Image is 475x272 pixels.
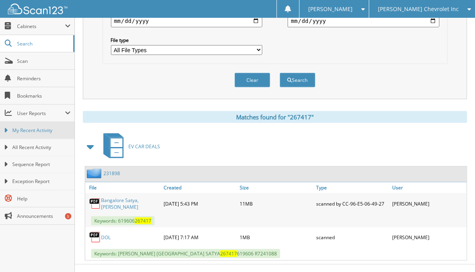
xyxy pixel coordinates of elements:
[135,217,151,224] span: 267417
[65,213,71,219] div: 5
[101,197,160,210] a: Bangalore Satya, [PERSON_NAME]
[17,110,65,117] span: User Reports
[238,229,314,245] div: 1MB
[89,231,101,243] img: PDF.png
[314,182,391,193] a: Type
[390,229,467,245] div: [PERSON_NAME]
[238,195,314,212] div: 11MB
[103,170,120,177] a: 231898
[17,23,65,30] span: Cabinets
[235,73,270,87] button: Clear
[128,143,160,150] span: EV CAR DEALS
[99,131,160,162] a: EV CAR DEALS
[314,229,391,245] div: scanned
[378,7,459,11] span: [PERSON_NAME] Chevrolet Inc
[308,7,353,11] span: [PERSON_NAME]
[17,40,69,47] span: Search
[111,37,262,43] label: File type
[390,195,467,212] div: [PERSON_NAME]
[280,73,315,87] button: Search
[91,249,280,258] span: Keywords: [PERSON_NAME] [GEOGRAPHIC_DATA] SATYA 619606 R7241088
[12,144,71,151] span: All Recent Activity
[12,127,71,134] span: My Recent Activity
[12,161,71,168] span: Sequence Report
[85,182,162,193] a: File
[390,182,467,193] a: User
[83,111,467,123] div: Matches found for "267417"
[314,195,391,212] div: scanned by CC-96-E5-06-49-27
[162,195,238,212] div: [DATE] 5:43 PM
[17,58,71,64] span: Scan
[288,15,439,27] input: end
[12,178,71,185] span: Exception Report
[17,75,71,82] span: Reminders
[435,234,475,272] iframe: Chat Widget
[238,182,314,193] a: Size
[17,195,71,202] span: Help
[89,198,101,210] img: PDF.png
[17,93,71,99] span: Bookmarks
[91,216,155,225] span: Keywords: 619606
[162,229,238,245] div: [DATE] 7:17 AM
[111,15,262,27] input: start
[17,213,71,219] span: Announcements
[8,4,67,14] img: scan123-logo-white.svg
[87,168,103,178] img: folder2.png
[101,234,111,241] a: DOL
[162,182,238,193] a: Created
[220,250,237,257] span: 267417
